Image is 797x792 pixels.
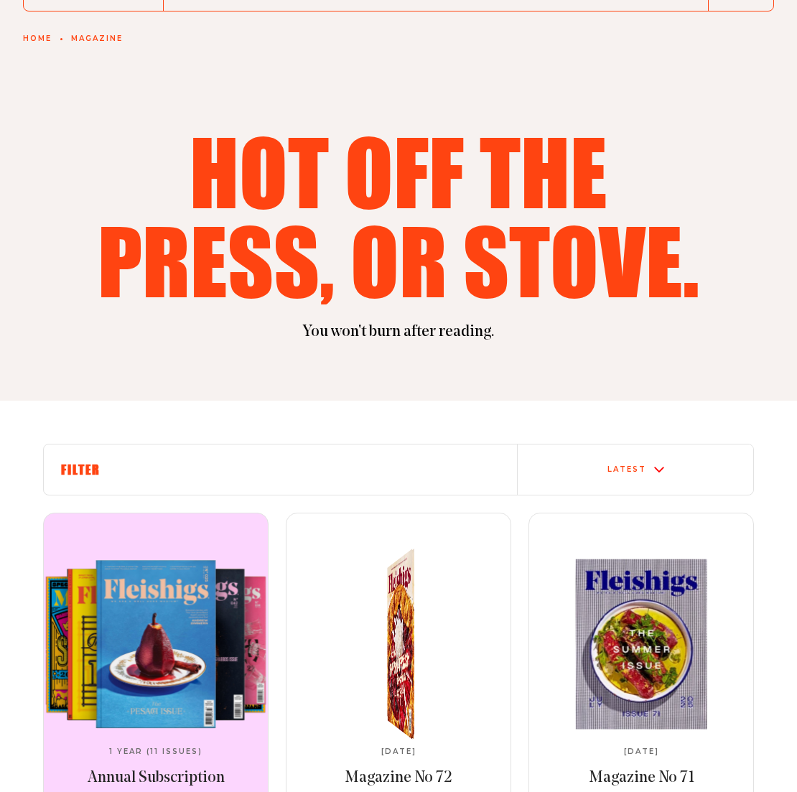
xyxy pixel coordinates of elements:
[589,768,694,789] a: Magazine No 71
[624,747,659,756] span: [DATE]
[88,126,709,304] h1: Hot off the press, or stove.
[521,559,761,729] a: Magazine No 71Magazine No 71
[88,770,225,786] span: Annual Subscription
[61,462,500,477] h6: Filter
[381,747,416,756] span: [DATE]
[521,559,762,729] img: Magazine No 71
[109,747,202,756] span: 1 Year (11 Issues)
[23,34,52,43] a: Home
[88,768,225,789] a: Annual Subscription
[380,537,427,750] img: Magazine No 72
[279,559,518,729] a: Magazine No 72Magazine No 72
[589,770,694,786] span: Magazine No 71
[345,768,452,789] a: Magazine No 72
[43,322,754,343] p: You won't burn after reading.
[345,770,452,786] span: Magazine No 72
[36,559,276,729] a: Annual SubscriptionAnnual Subscription
[381,537,429,750] img: Magazine No 72
[36,559,276,729] img: Annual Subscription
[71,34,123,43] a: Magazine
[607,465,646,474] div: Latest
